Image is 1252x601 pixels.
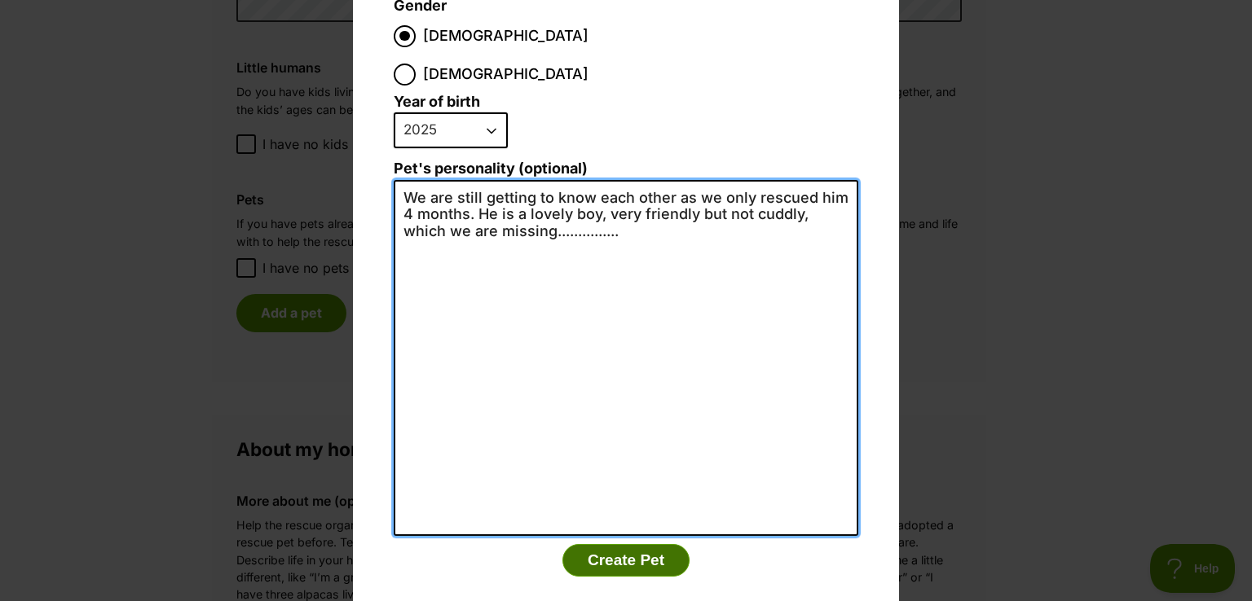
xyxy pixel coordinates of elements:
[423,25,589,47] span: [DEMOGRAPHIC_DATA]
[394,160,858,178] label: Pet's personality (optional)
[562,544,690,577] button: Create Pet
[394,94,480,111] label: Year of birth
[423,64,589,86] span: [DEMOGRAPHIC_DATA]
